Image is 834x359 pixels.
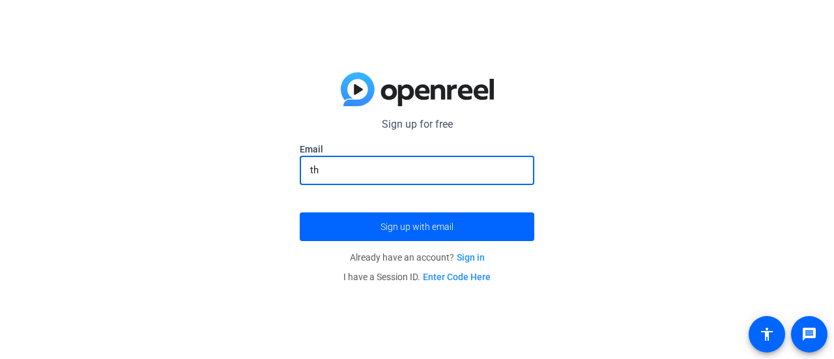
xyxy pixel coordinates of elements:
[300,143,534,156] label: Email
[341,72,494,106] img: blue-gradient.svg
[457,252,485,263] a: Sign in
[801,326,817,342] mat-icon: message
[759,326,775,342] mat-icon: accessibility
[300,212,534,241] button: Sign up with email
[310,162,524,178] input: Enter Email Address
[343,272,491,282] span: I have a Session ID.
[300,117,534,132] p: Sign up for free
[350,252,485,263] span: Already have an account?
[423,272,491,282] a: Enter Code Here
